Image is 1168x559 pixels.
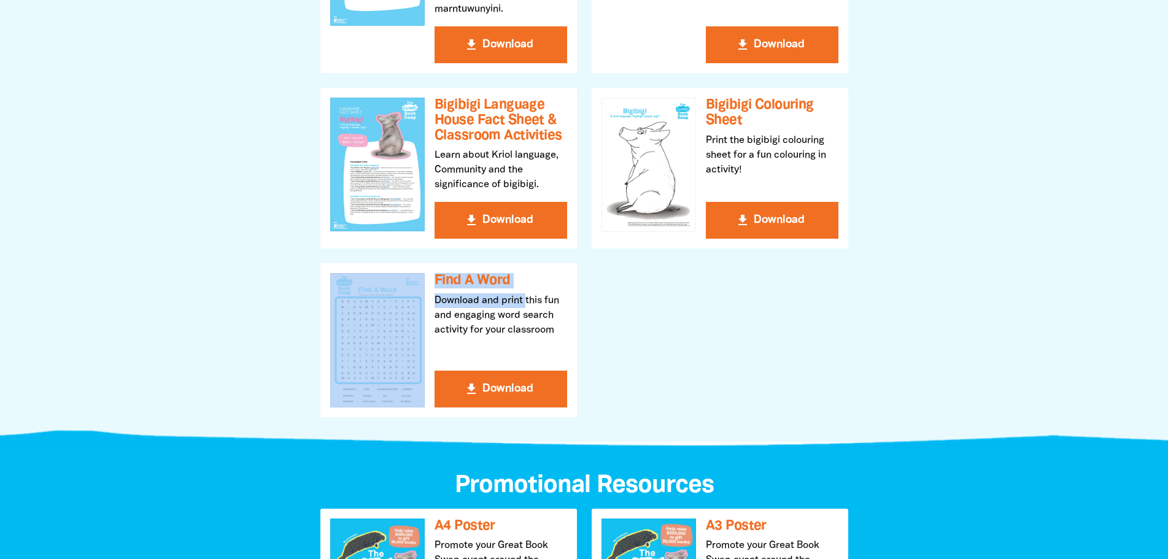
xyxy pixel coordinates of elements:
i: get_app [735,213,750,228]
i: get_app [464,213,479,228]
i: get_app [735,37,750,52]
h3: Bigibigi Language House Fact Sheet & Classroom Activities [435,98,567,143]
i: get_app [464,37,479,52]
img: Find A Word [330,273,425,407]
button: get_app Download [706,202,838,239]
h3: Bigibigi Colouring Sheet [706,98,838,128]
img: Bigibigi Colouring Sheet [601,98,696,231]
h3: Find A Word [435,273,567,288]
button: get_app Download [435,202,567,239]
button: get_app Download [706,26,838,63]
i: get_app [464,382,479,396]
h3: A4 Poster [435,519,567,534]
img: Bigibigi Language House Fact Sheet & Classroom Activities [330,98,425,231]
span: Promotional Resources [455,474,714,497]
button: get_app Download [435,371,567,407]
button: get_app Download [435,26,567,63]
h3: A3 Poster [706,519,838,534]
